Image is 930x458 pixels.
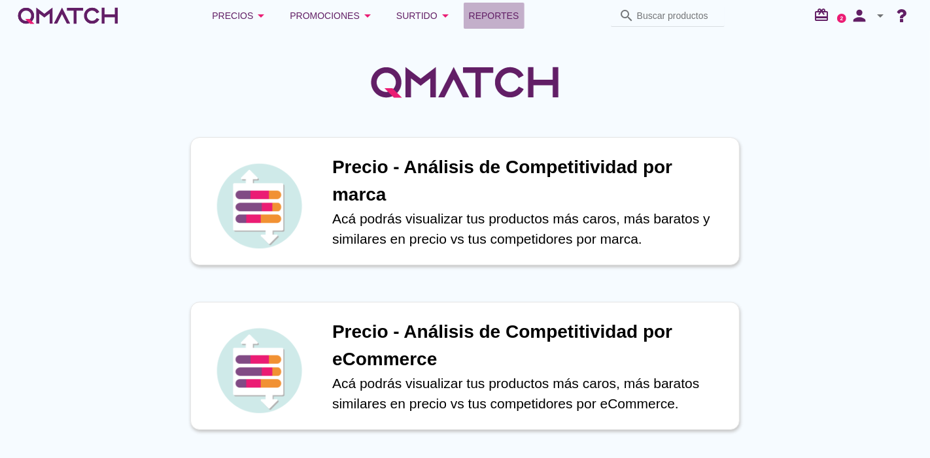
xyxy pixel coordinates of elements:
input: Buscar productos [637,5,717,26]
div: Surtido [396,8,453,24]
i: person [846,7,872,25]
button: Surtido [386,3,464,29]
a: 2 [837,14,846,23]
i: arrow_drop_down [360,8,375,24]
p: Acá podrás visualizar tus productos más caros, más baratos similares en precio vs tus competidore... [332,373,726,414]
div: Precios [212,8,269,24]
a: iconPrecio - Análisis de Competitividad por marcaAcá podrás visualizar tus productos más caros, m... [172,137,758,265]
button: Promociones [279,3,386,29]
i: arrow_drop_down [438,8,453,24]
img: icon [213,325,305,416]
h1: Precio - Análisis de Competitividad por marca [332,154,726,208]
img: icon [213,160,305,252]
text: 2 [840,15,844,21]
div: Promociones [290,8,375,24]
a: Reportes [464,3,525,29]
a: white-qmatch-logo [16,3,120,29]
p: Acá podrás visualizar tus productos más caros, más baratos y similares en precio vs tus competido... [332,208,726,250]
i: arrow_drop_down [872,8,888,24]
i: redeem [814,7,835,23]
button: Precios [201,3,279,29]
span: Reportes [469,8,519,24]
i: arrow_drop_down [253,8,269,24]
a: iconPrecio - Análisis de Competitividad por eCommerceAcá podrás visualizar tus productos más caro... [172,302,758,430]
img: QMatchLogo [367,50,563,115]
h1: Precio - Análisis de Competitividad por eCommerce [332,318,726,373]
i: search [619,8,634,24]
